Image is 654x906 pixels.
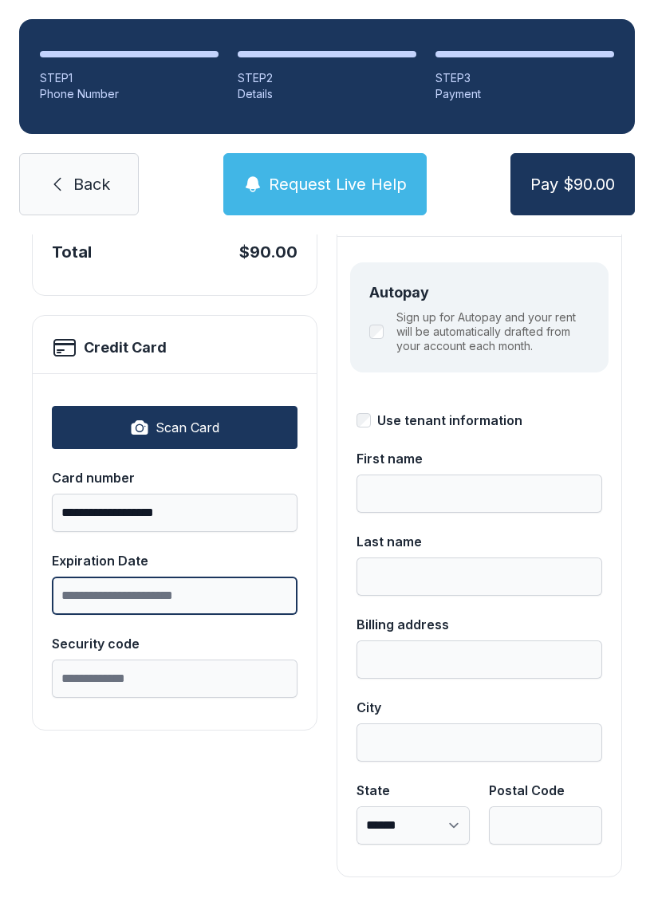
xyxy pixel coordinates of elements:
[52,494,297,532] input: Card number
[52,241,92,263] div: Total
[435,86,614,102] div: Payment
[357,698,602,717] div: City
[84,337,167,359] h2: Credit Card
[73,173,110,195] span: Back
[489,806,602,845] input: Postal Code
[357,475,602,513] input: First name
[52,468,297,487] div: Card number
[357,449,602,468] div: First name
[40,86,219,102] div: Phone Number
[530,173,615,195] span: Pay $90.00
[357,640,602,679] input: Billing address
[435,70,614,86] div: STEP 3
[357,781,470,800] div: State
[239,241,297,263] div: $90.00
[52,551,297,570] div: Expiration Date
[52,634,297,653] div: Security code
[156,418,219,437] span: Scan Card
[52,577,297,615] input: Expiration Date
[396,310,589,353] label: Sign up for Autopay and your rent will be automatically drafted from your account each month.
[489,781,602,800] div: Postal Code
[357,532,602,551] div: Last name
[357,723,602,762] input: City
[40,70,219,86] div: STEP 1
[357,557,602,596] input: Last name
[357,615,602,634] div: Billing address
[52,660,297,698] input: Security code
[357,806,470,845] select: State
[269,173,407,195] span: Request Live Help
[238,86,416,102] div: Details
[377,411,522,430] div: Use tenant information
[238,70,416,86] div: STEP 2
[369,282,589,304] div: Autopay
